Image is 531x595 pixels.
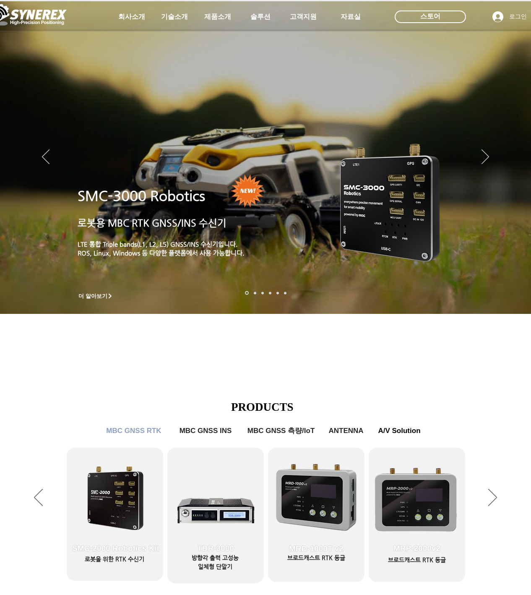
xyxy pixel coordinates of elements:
[420,12,440,21] span: 스토어
[72,544,159,553] span: SMC-2000 Robotics Kit
[242,291,289,295] nav: 슬라이드
[328,131,452,272] img: KakaoTalk_20241224_155801212.png
[506,13,530,21] span: 로그인
[174,423,237,439] a: MBC GNSS INS
[161,13,188,21] span: 기술소개
[231,401,294,413] span: PRODUCTS
[325,423,367,439] a: ANTENNA
[197,544,234,553] span: TDR-3000
[282,8,324,25] a: 고객지원
[106,427,161,435] span: MBC GNSS RTK
[276,292,279,294] a: 로봇
[180,427,232,435] span: MBC GNSS INS
[100,423,167,439] a: MBC GNSS RTK
[42,149,49,165] button: 이전
[241,423,321,439] a: MBC GNSS 측량/IoT
[68,448,164,578] a: SMC-2000 Robotics Kit
[78,240,238,248] a: LTE 통합 Triple bands(L1, L2, L5) GNSS/INS 수신기입니다.
[118,13,145,21] span: 회사소개
[254,292,256,294] a: 드론 8 - SMC 2000
[289,544,344,553] span: MRD-1000T v2
[197,8,239,25] a: 제품소개
[378,427,420,435] span: A/V Solution
[167,448,264,578] a: TDR-3000
[341,13,361,21] span: 자료실
[34,489,43,507] button: 이전
[395,10,466,23] div: 스토어
[78,188,205,204] a: SMC-3000 Robotics
[75,291,117,301] a: 더 알아보기
[488,489,497,507] button: 다음
[247,426,315,436] span: MBC GNSS 측량/IoT
[269,292,271,294] a: 자율주행
[369,448,465,578] a: MRP-2000v2
[245,291,249,295] a: 로봇- SMC 2000
[290,13,317,21] span: 고객지원
[328,427,363,435] span: ANTENNA
[154,8,195,25] a: 기술소개
[372,423,427,439] a: A/V Solution
[111,8,153,25] a: 회사소개
[330,8,372,25] a: 자료실
[78,249,245,256] a: ROS, Linux, Windows 등 다양한 플랫폼에서 사용 가능합니다.
[261,292,264,294] a: 측량 IoT
[78,217,226,228] a: 로봇용 MBC RTK GNSS/INS 수신기
[204,13,231,21] span: 제품소개
[239,8,281,25] a: 솔루션
[250,13,271,21] span: 솔루션
[268,448,364,578] a: MRD-1000T v2
[393,544,440,553] span: MRP-2000v2
[78,292,107,300] span: 더 알아보기
[482,149,489,165] button: 다음
[284,292,286,294] a: 정밀농업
